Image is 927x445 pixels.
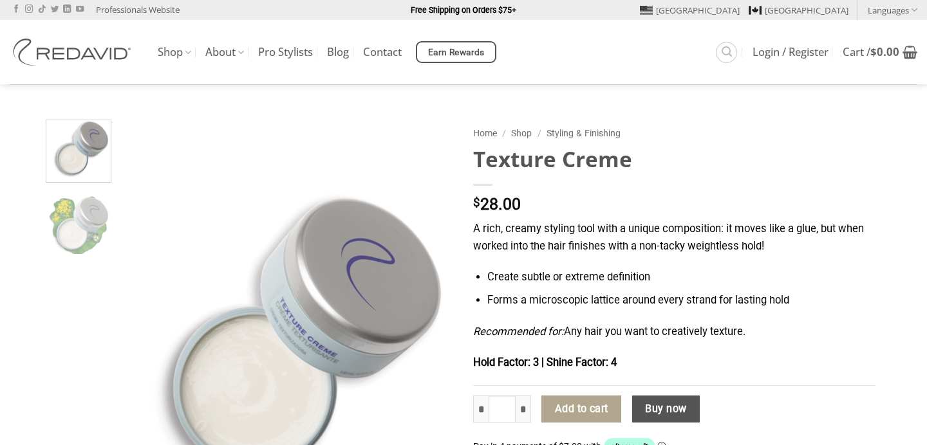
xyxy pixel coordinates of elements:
[516,395,531,422] input: Increase quantity of Texture Creme
[632,395,700,422] button: Buy now
[51,5,59,14] a: Follow on Twitter
[870,44,899,59] bdi: 0.00
[46,193,111,258] img: REDAVID Texture Creme
[843,47,899,57] span: Cart /
[76,5,84,14] a: Follow on YouTube
[473,145,876,173] h1: Texture Creme
[716,42,737,63] a: Search
[511,128,532,138] a: Shop
[158,40,191,65] a: Shop
[25,5,33,14] a: Follow on Instagram
[428,46,485,60] span: Earn Rewards
[473,126,876,141] nav: Breadcrumb
[473,395,489,422] input: Reduce quantity of Texture Creme
[416,41,496,63] a: Earn Rewards
[473,323,876,341] p: Any hair you want to creatively texture.
[538,128,541,138] span: /
[327,41,349,64] a: Blog
[870,44,877,59] span: $
[205,40,244,65] a: About
[843,38,917,66] a: View cart
[473,195,521,213] bdi: 28.00
[749,1,848,20] a: [GEOGRAPHIC_DATA]
[411,5,516,15] strong: Free Shipping on Orders $75+
[541,395,621,422] button: Add to cart
[473,356,617,368] strong: Hold Factor: 3 | Shine Factor: 4
[12,5,20,14] a: Follow on Facebook
[473,221,876,255] p: A rich, creamy styling tool with a unique composition: it moves like a glue, but when worked into...
[46,117,111,182] img: REDAVID Texture Creme
[487,269,876,286] li: Create subtle or extreme definition
[547,128,621,138] a: Styling & Finishing
[473,197,480,209] span: $
[38,5,46,14] a: Follow on TikTok
[258,41,313,64] a: Pro Stylists
[63,5,71,14] a: Follow on LinkedIn
[487,292,876,309] li: Forms a microscopic lattice around every strand for lasting hold
[868,1,917,19] a: Languages
[640,1,740,20] a: [GEOGRAPHIC_DATA]
[473,128,497,138] a: Home
[473,325,564,338] em: Recommended for:
[489,395,516,422] input: Product quantity
[363,41,402,64] a: Contact
[502,128,506,138] span: /
[753,41,829,64] a: Login / Register
[10,39,138,66] img: REDAVID Salon Products | United States
[753,47,829,57] span: Login / Register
